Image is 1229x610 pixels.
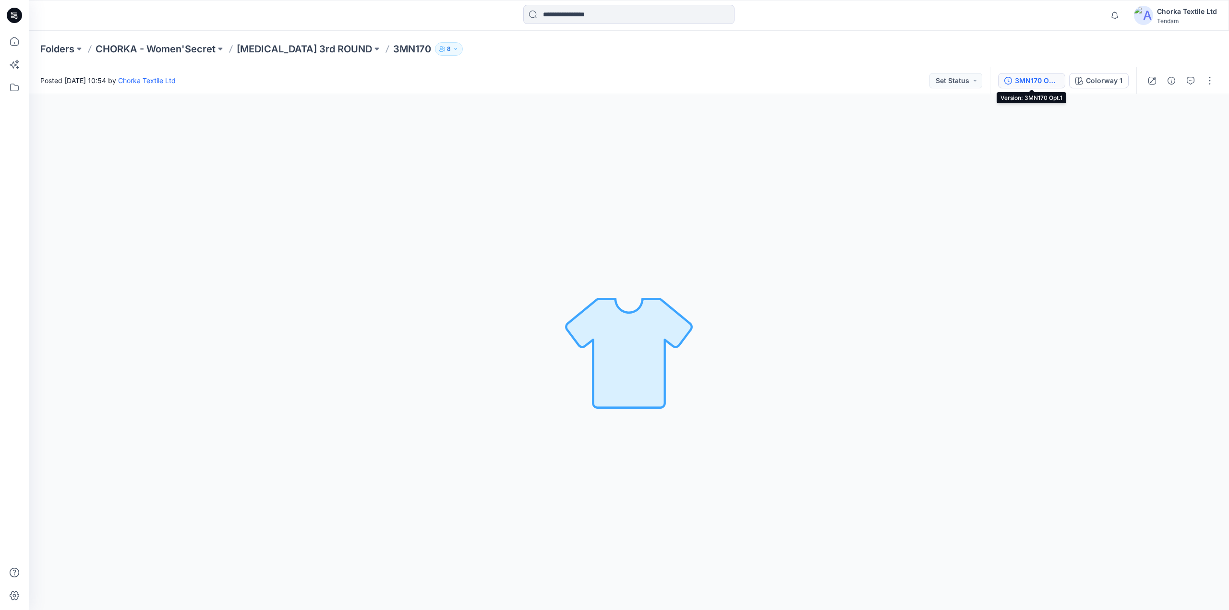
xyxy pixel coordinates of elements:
img: No Outline [562,285,696,419]
div: Tendam [1157,17,1217,24]
div: Chorka Textile Ltd [1157,6,1217,17]
button: Details [1164,73,1179,88]
button: Colorway 1 [1069,73,1129,88]
img: avatar [1134,6,1153,25]
p: 3MN170 [393,42,431,56]
a: [MEDICAL_DATA] 3rd ROUND [237,42,372,56]
span: Posted [DATE] 10:54 by [40,75,176,85]
div: 3MN170 Opt.1 [1015,75,1059,86]
a: Folders [40,42,74,56]
div: Colorway 1 [1086,75,1122,86]
button: 8 [435,42,463,56]
a: CHORKA - Women'Secret [96,42,216,56]
button: 3MN170 Opt.1 [998,73,1065,88]
a: Chorka Textile Ltd [118,76,176,85]
p: 8 [447,44,451,54]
